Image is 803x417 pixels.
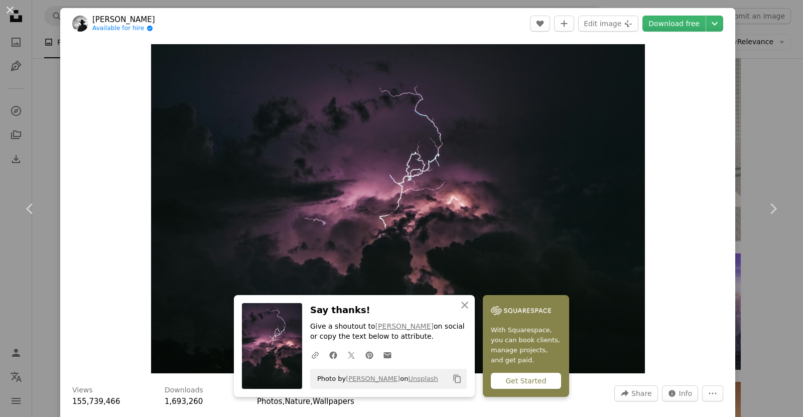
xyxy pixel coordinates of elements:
a: Wallpapers [313,397,354,406]
span: 155,739,466 [72,397,120,406]
a: Photos [257,397,283,406]
a: [PERSON_NAME] [92,15,155,25]
a: Share on Twitter [342,345,360,365]
a: Unsplash [408,375,438,382]
span: Share [631,386,651,401]
span: With Squarespace, you can book clients, manage projects, and get paid. [491,325,561,365]
button: Stats about this image [662,385,699,401]
a: Share on Pinterest [360,345,378,365]
button: Choose download size [706,16,723,32]
h3: Say thanks! [310,303,467,318]
img: photography of lightning storm [151,44,645,373]
button: Edit image [578,16,638,32]
img: file-1747939142011-51e5cc87e3c9 [491,303,551,318]
h3: Views [72,385,93,395]
h3: Downloads [165,385,203,395]
button: Add to Collection [554,16,574,32]
span: Photo by on [312,371,438,387]
a: Nature [285,397,310,406]
div: Get Started [491,373,561,389]
button: Zoom in on this image [151,44,645,373]
p: Give a shoutout to on social or copy the text below to attribute. [310,322,467,342]
a: Download free [642,16,706,32]
img: Go to Breno Machado's profile [72,16,88,32]
button: Share this image [614,385,657,401]
span: Info [679,386,693,401]
button: Copy to clipboard [449,370,466,387]
a: Share over email [378,345,396,365]
a: With Squarespace, you can book clients, manage projects, and get paid.Get Started [483,295,569,397]
span: , [310,397,313,406]
span: 1,693,260 [165,397,203,406]
button: Like [530,16,550,32]
a: [PERSON_NAME] [346,375,400,382]
a: Next [743,161,803,257]
span: , [283,397,285,406]
a: Share on Facebook [324,345,342,365]
a: [PERSON_NAME] [375,322,434,330]
button: More Actions [702,385,723,401]
a: Available for hire [92,25,155,33]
